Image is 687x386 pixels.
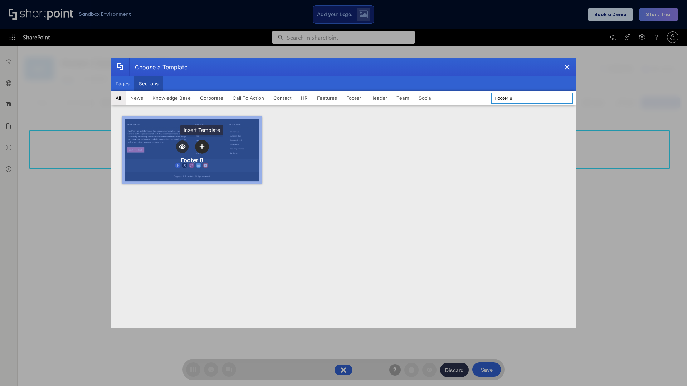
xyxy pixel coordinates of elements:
[342,91,366,105] button: Footer
[296,91,312,105] button: HR
[228,91,269,105] button: Call To Action
[148,91,195,105] button: Knowledge Base
[414,91,437,105] button: Social
[111,91,126,105] button: All
[392,91,414,105] button: Team
[195,91,228,105] button: Corporate
[491,93,573,104] input: Search
[129,58,187,76] div: Choose a Template
[126,91,148,105] button: News
[181,157,203,164] div: Footer 8
[111,76,134,91] button: Pages
[111,58,576,328] div: template selector
[366,91,392,105] button: Header
[134,76,163,91] button: Sections
[269,91,296,105] button: Contact
[312,91,342,105] button: Features
[558,303,687,386] iframe: Chat Widget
